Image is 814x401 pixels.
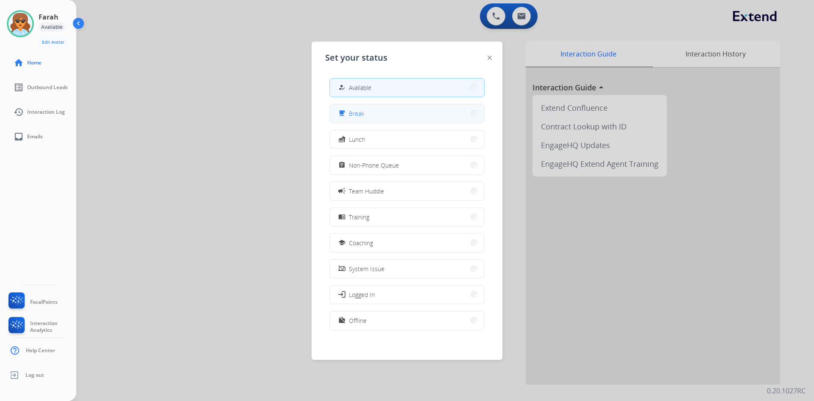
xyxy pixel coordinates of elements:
span: Logged In [349,290,375,299]
span: Set your status [325,52,387,64]
mat-icon: menu_book [338,213,346,221]
span: Coaching [349,238,373,247]
span: Non-Phone Queue [349,161,399,170]
button: Offline [330,311,484,330]
mat-icon: school [338,239,346,247]
button: Training [330,208,484,226]
h3: Farah [39,12,59,22]
span: Break [349,109,364,118]
span: System Issue [349,264,385,273]
mat-icon: inbox [14,132,24,142]
mat-icon: home [14,58,24,68]
mat-icon: list_alt [14,82,24,93]
span: Team Huddle [349,187,384,196]
span: Help Center [26,347,55,354]
img: avatar [8,12,32,36]
button: Logged In [330,286,484,304]
mat-icon: free_breakfast [338,110,346,117]
mat-icon: history [14,107,24,117]
button: Team Huddle [330,182,484,200]
span: Interaction Analytics [30,320,76,334]
button: Coaching [330,234,484,252]
span: Offline [349,316,367,325]
button: Lunch [330,130,484,149]
span: Log out [25,372,44,379]
span: Outbound Leads [27,84,68,91]
button: Available [330,79,484,97]
img: close-button [488,56,492,60]
mat-icon: how_to_reg [338,84,346,91]
div: Available [39,22,65,32]
a: Interaction Analytics [7,317,76,337]
button: System Issue [330,260,484,278]
mat-icon: campaign [337,187,346,195]
mat-icon: work_off [338,317,346,324]
span: Emails [27,133,43,140]
mat-icon: login [337,290,346,299]
span: Interaction Log [27,109,65,115]
button: Non-Phone Queue [330,156,484,174]
span: Home [27,59,42,66]
mat-icon: phonelink_off [338,265,346,272]
p: 0.20.1027RC [767,386,806,396]
mat-icon: fastfood [338,136,346,143]
span: Lunch [349,135,365,144]
mat-icon: assignment [338,162,346,169]
a: FocalPoints [7,292,58,312]
span: Available [349,83,371,92]
button: Edit Avatar [39,37,68,47]
span: FocalPoints [30,299,58,306]
button: Break [330,104,484,123]
span: Training [349,213,369,222]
